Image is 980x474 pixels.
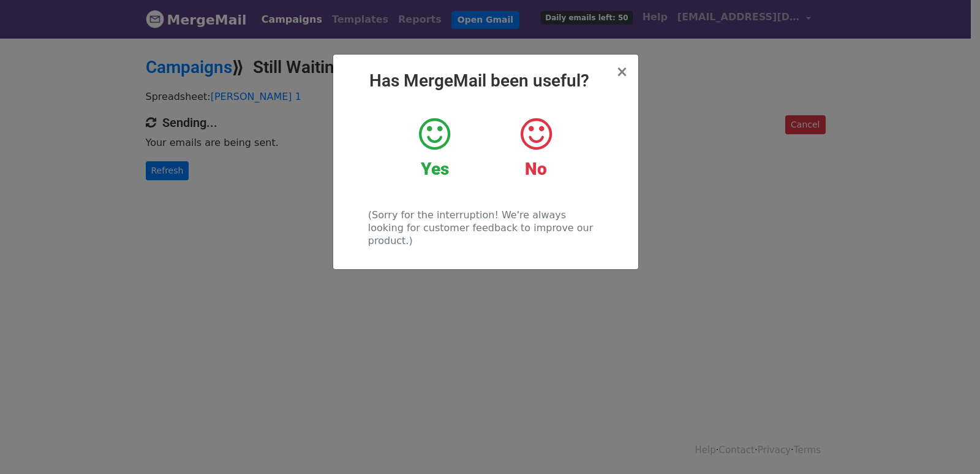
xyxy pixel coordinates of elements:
strong: Yes [421,159,449,179]
a: Yes [393,116,476,180]
a: No [494,116,577,180]
p: (Sorry for the interruption! We're always looking for customer feedback to improve our product.) [368,208,603,247]
button: Close [616,64,628,79]
strong: No [525,159,547,179]
span: × [616,63,628,80]
h2: Has MergeMail been useful? [343,71,628,91]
